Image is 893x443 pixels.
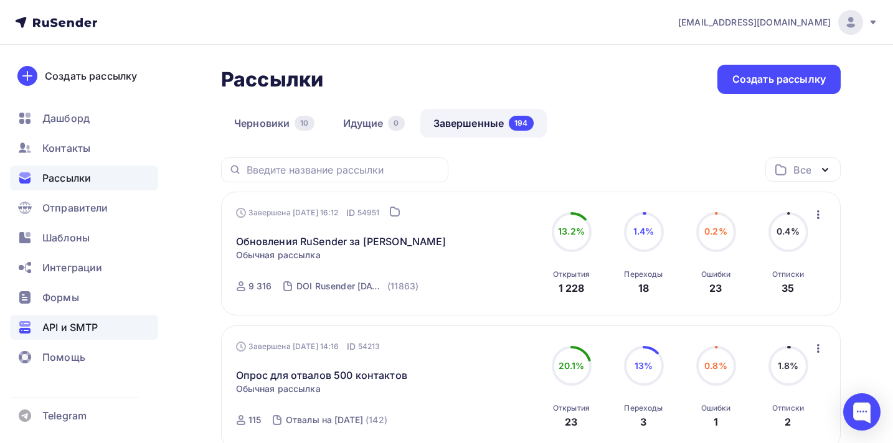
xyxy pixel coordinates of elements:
[10,195,158,220] a: Отправители
[358,340,380,353] span: 54213
[236,368,407,383] a: Опрос для отвалов 500 контактов
[701,269,731,279] div: Ошибки
[346,207,355,219] span: ID
[709,281,722,296] div: 23
[42,170,91,185] span: Рассылки
[42,200,108,215] span: Отправители
[357,207,380,219] span: 54951
[765,157,841,182] button: Все
[635,360,653,371] span: 13%
[624,269,663,279] div: Переходы
[558,226,585,236] span: 13.2%
[10,136,158,161] a: Контакты
[296,280,385,292] div: DOI Rusender [DATE]
[10,225,158,250] a: Шаблоны
[553,269,590,279] div: Открытия
[785,414,791,429] div: 2
[10,166,158,190] a: Рассылки
[236,207,380,219] div: Завершена [DATE] 16:12
[772,403,804,413] div: Отписки
[236,340,380,353] div: Завершена [DATE] 14:16
[10,285,158,310] a: Формы
[42,111,90,126] span: Дашборд
[678,16,831,29] span: [EMAIL_ADDRESS][DOMAIN_NAME]
[777,226,800,236] span: 0.4%
[624,403,663,413] div: Переходы
[704,226,727,236] span: 0.2%
[704,360,727,371] span: 0.8%
[553,403,590,413] div: Открытия
[638,281,649,296] div: 18
[45,68,137,83] div: Создать рассылку
[509,116,533,131] div: 194
[388,116,404,131] div: 0
[330,109,418,138] a: Идущие0
[10,106,158,131] a: Дашборд
[221,67,323,92] h2: Рассылки
[42,141,90,156] span: Контакты
[221,109,328,138] a: Черновики10
[714,414,718,429] div: 1
[772,269,804,279] div: Отписки
[295,116,314,131] div: 10
[248,414,261,426] div: 115
[778,360,799,371] span: 1.8%
[42,408,87,423] span: Telegram
[236,383,321,395] span: Обычная рассылка
[565,414,577,429] div: 23
[42,320,98,335] span: API и SMTP
[559,360,585,371] span: 20.1%
[678,10,878,35] a: [EMAIL_ADDRESS][DOMAIN_NAME]
[295,276,420,296] a: DOI Rusender [DATE] (11863)
[42,350,85,365] span: Помощь
[793,162,811,177] div: Все
[559,281,585,296] div: 1 228
[701,403,731,413] div: Ошибки
[640,414,646,429] div: 3
[285,410,389,430] a: Отвалы на [DATE] (142)
[42,290,79,305] span: Формы
[420,109,547,138] a: Завершенные194
[236,234,446,249] a: Обновления RuSender за [PERSON_NAME]
[42,230,90,245] span: Шаблоны
[236,249,321,261] span: Обычная рассылка
[387,280,418,292] div: (11863)
[366,414,387,426] div: (142)
[248,280,272,292] div: 9 316
[633,226,654,236] span: 1.4%
[286,414,363,426] div: Отвалы на [DATE]
[247,163,441,177] input: Введите название рассылки
[42,260,102,275] span: Интеграции
[782,281,794,296] div: 35
[732,72,826,86] div: Создать рассылку
[347,340,356,353] span: ID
